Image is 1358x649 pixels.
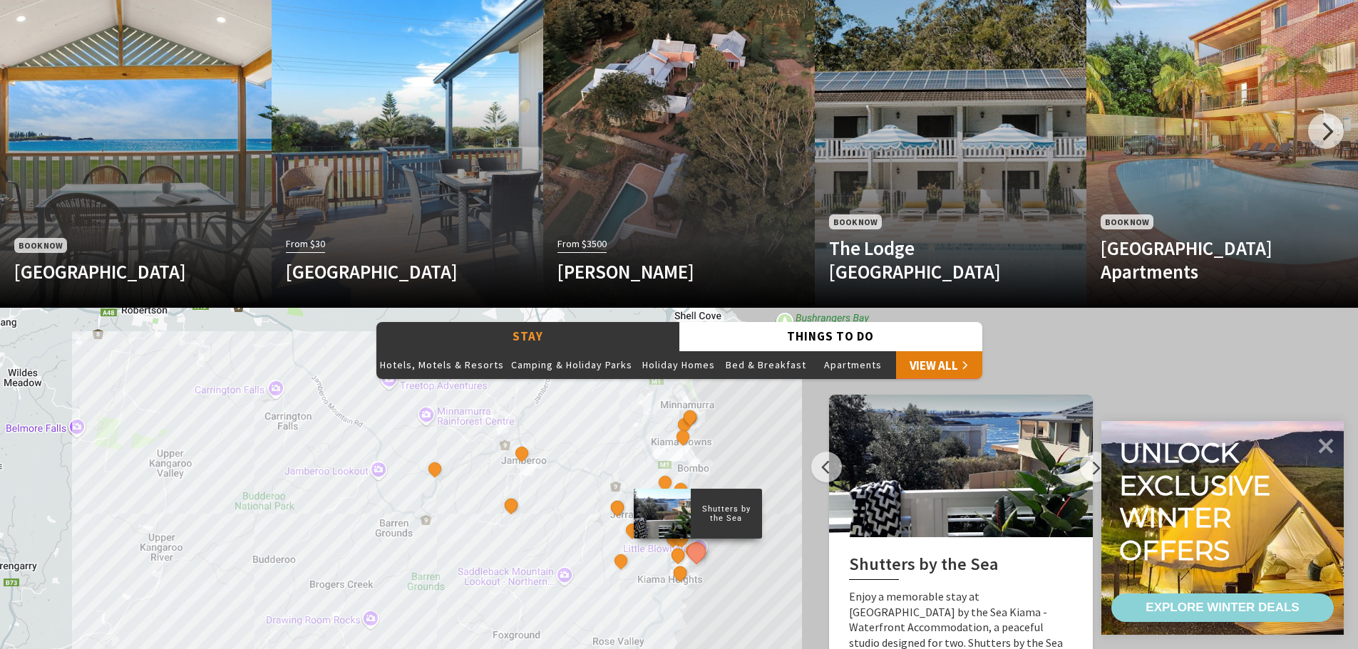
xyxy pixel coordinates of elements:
span: Book Now [1101,214,1153,229]
button: See detail about The Lodge Jamberoo Resort and Spa [426,460,444,479]
p: Shutters by the Sea [690,502,761,525]
button: Hotels, Motels & Resorts [376,351,508,379]
button: Stay [376,322,679,351]
button: See detail about Kendalls Beach Holiday Park [672,529,690,548]
button: Next [1080,452,1111,482]
button: See detail about Jamberoo Pub and Saleyard Motel [513,444,531,462]
span: From $3500 [557,236,607,252]
button: See detail about Greyleigh Kiama [623,521,642,540]
span: Book Now [14,238,67,253]
button: Things To Do [679,322,982,351]
h4: [GEOGRAPHIC_DATA] [14,260,217,283]
button: Previous [811,452,842,482]
button: See detail about Johnson Street Beach House [681,408,699,427]
h4: [GEOGRAPHIC_DATA] [286,260,488,283]
span: From $30 [286,236,325,252]
button: See detail about Casa Mar Azul [673,427,691,446]
button: See detail about Cicada Luxury Camping [608,499,627,517]
button: See detail about That Retro Place Kiama [656,474,674,492]
h4: [GEOGRAPHIC_DATA] Apartments [1101,237,1303,283]
button: See detail about Bask at Loves Bay [671,564,689,582]
a: View All [896,351,982,379]
button: See detail about BIG4 Easts Beach Holiday Park [669,546,687,564]
span: Book Now [829,214,882,229]
button: See detail about Shutters by the Sea [683,539,709,565]
button: Apartments [810,351,896,379]
div: Unlock exclusive winter offers [1119,437,1277,566]
button: Camping & Holiday Parks [508,351,636,379]
h2: Shutters by the Sea [849,554,1073,580]
button: Bed & Breakfast [722,351,810,379]
button: See detail about Jamberoo Valley Farm Cottages [502,497,520,515]
div: EXPLORE WINTER DEALS [1146,593,1299,622]
h4: The Lodge [GEOGRAPHIC_DATA] [829,237,1032,283]
h4: [PERSON_NAME] [557,260,760,283]
button: See detail about Saddleback Grove [611,551,629,570]
button: Holiday Homes [636,351,722,379]
a: EXPLORE WINTER DEALS [1111,593,1334,622]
